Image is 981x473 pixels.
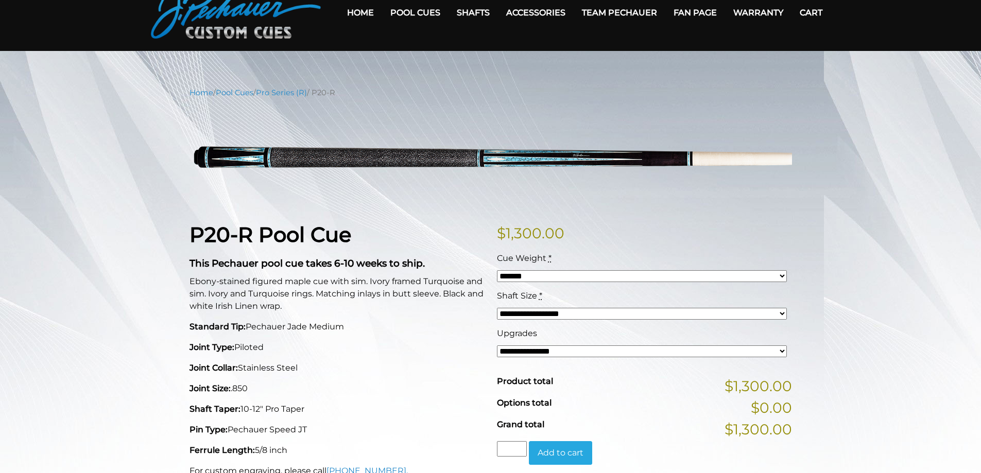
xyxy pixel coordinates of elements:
[190,382,485,395] p: .850
[190,404,240,414] strong: Shaft Taper:
[216,88,253,97] a: Pool Cues
[190,403,485,415] p: 10-12" Pro Taper
[725,418,792,440] span: $1,300.00
[751,397,792,418] span: $0.00
[190,88,213,97] a: Home
[190,106,792,206] img: p20-R.png
[190,383,231,393] strong: Joint Size:
[190,362,485,374] p: Stainless Steel
[497,376,553,386] span: Product total
[190,342,234,352] strong: Joint Type:
[190,257,425,269] strong: This Pechauer pool cue takes 6-10 weeks to ship.
[190,444,485,457] p: 5/8 inch
[529,441,592,465] button: Add to cart
[539,291,542,301] abbr: required
[190,424,485,436] p: Pechauer Speed JT
[497,253,546,263] span: Cue Weight
[548,253,552,263] abbr: required
[190,222,351,247] strong: P20-R Pool Cue
[190,445,255,455] strong: Ferrule Length:
[190,321,485,333] p: Pechauer Jade Medium
[190,322,246,331] strong: Standard Tip:
[497,224,564,242] bdi: 1,300.00
[497,398,552,408] span: Options total
[256,88,307,97] a: Pro Series (R)
[497,419,544,429] span: Grand total
[190,425,228,434] strong: Pin Type:
[497,291,537,301] span: Shaft Size
[190,363,238,373] strong: Joint Collar:
[497,328,537,338] span: Upgrades
[725,375,792,397] span: $1,300.00
[497,441,527,457] input: Product quantity
[497,224,506,242] span: $
[190,275,485,312] p: Ebony-stained figured maple cue with sim. Ivory framed Turquoise and sim. Ivory and Turquoise rin...
[190,341,485,354] p: Piloted
[190,87,792,98] nav: Breadcrumb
